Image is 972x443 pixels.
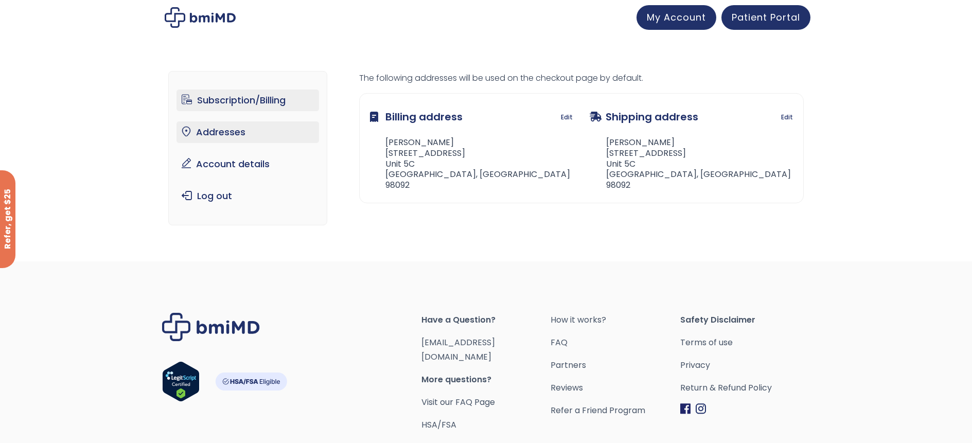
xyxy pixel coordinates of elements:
[781,110,793,125] a: Edit
[680,313,810,327] span: Safety Disclaimer
[637,5,716,30] a: My Account
[421,419,456,431] a: HSA/FSA
[647,11,706,24] span: My Account
[162,361,200,406] a: Verify LegitScript Approval for www.bmimd.com
[176,185,319,207] a: Log out
[551,403,680,418] a: Refer a Friend Program
[176,121,319,143] a: Addresses
[551,381,680,395] a: Reviews
[561,110,573,125] a: Edit
[680,403,691,414] img: Facebook
[162,361,200,402] img: Verify Approval for www.bmimd.com
[215,373,287,391] img: HSA-FSA
[421,313,551,327] span: Have a Question?
[590,104,698,130] h3: Shipping address
[421,373,551,387] span: More questions?
[551,358,680,373] a: Partners
[370,104,463,130] h3: Billing address
[165,7,236,28] img: My account
[168,71,327,225] nav: Account pages
[680,358,810,373] a: Privacy
[162,313,260,341] img: Brand Logo
[680,335,810,350] a: Terms of use
[370,137,573,191] address: [PERSON_NAME] [STREET_ADDRESS] Unit 5C [GEOGRAPHIC_DATA], [GEOGRAPHIC_DATA] 98092
[680,381,810,395] a: Return & Refund Policy
[176,153,319,175] a: Account details
[551,313,680,327] a: How it works?
[359,71,804,85] p: The following addresses will be used on the checkout page by default.
[551,335,680,350] a: FAQ
[421,336,495,363] a: [EMAIL_ADDRESS][DOMAIN_NAME]
[721,5,810,30] a: Patient Portal
[421,396,495,408] a: Visit our FAQ Page
[732,11,800,24] span: Patient Portal
[176,90,319,111] a: Subscription/Billing
[696,403,706,414] img: Instagram
[590,137,793,191] address: [PERSON_NAME] [STREET_ADDRESS] Unit 5C [GEOGRAPHIC_DATA], [GEOGRAPHIC_DATA] 98092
